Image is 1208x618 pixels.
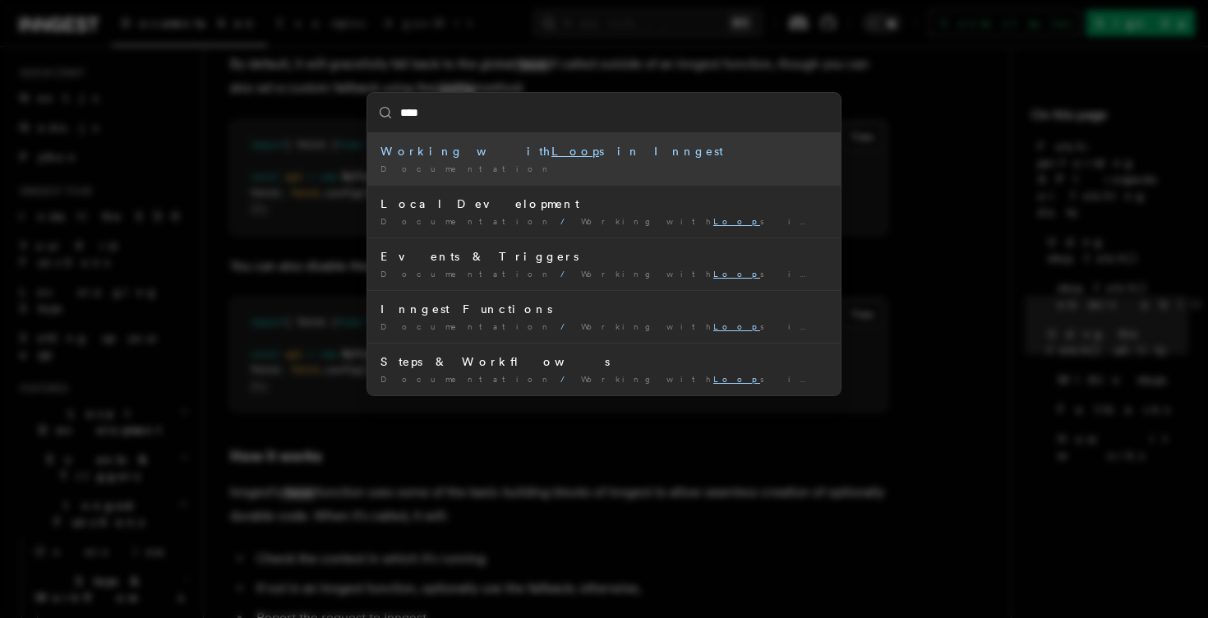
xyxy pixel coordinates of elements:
div: Working with s in Inngest [380,143,828,159]
div: Local Development [380,196,828,212]
span: Working with s in Inngest [581,216,907,226]
span: Documentation [380,321,554,331]
div: Steps & Workflows [380,353,828,370]
span: Documentation [380,269,554,279]
div: Events & Triggers [380,248,828,265]
span: Documentation [380,374,554,384]
mark: Loop [551,145,599,158]
span: Working with s in Inngest [581,269,907,279]
mark: Loop [713,374,760,384]
span: Working with s in Inngest [581,321,907,331]
span: / [560,374,574,384]
span: / [560,269,574,279]
span: Working with s in Inngest [581,374,907,384]
div: Inngest Functions [380,301,828,317]
span: Documentation [380,164,554,173]
mark: Loop [713,216,760,226]
span: / [560,321,574,331]
span: / [560,216,574,226]
mark: Loop [713,321,760,331]
mark: Loop [713,269,760,279]
span: Documentation [380,216,554,226]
